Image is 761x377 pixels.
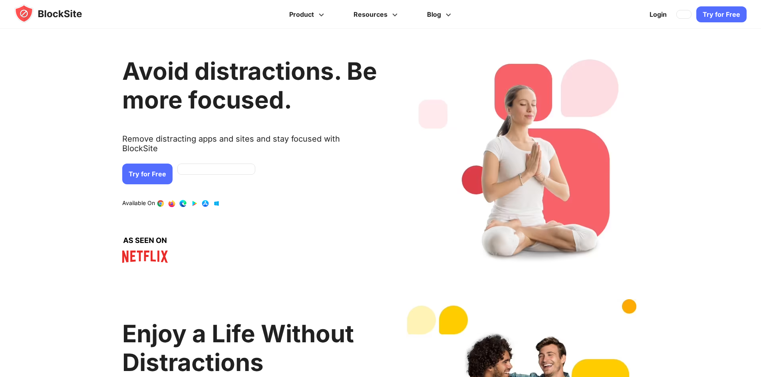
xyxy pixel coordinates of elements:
text: Available On [122,199,155,207]
text: Remove distracting apps and sites and stay focused with BlockSite [122,134,377,160]
a: Login [645,5,672,24]
a: Try for Free [696,6,747,22]
h1: Avoid distractions. Be more focused. [122,57,377,114]
a: Try for Free [122,164,173,184]
img: blocksite-icon.5d769676.svg [14,4,97,23]
h2: Enjoy a Life Without Distractions [122,319,377,377]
